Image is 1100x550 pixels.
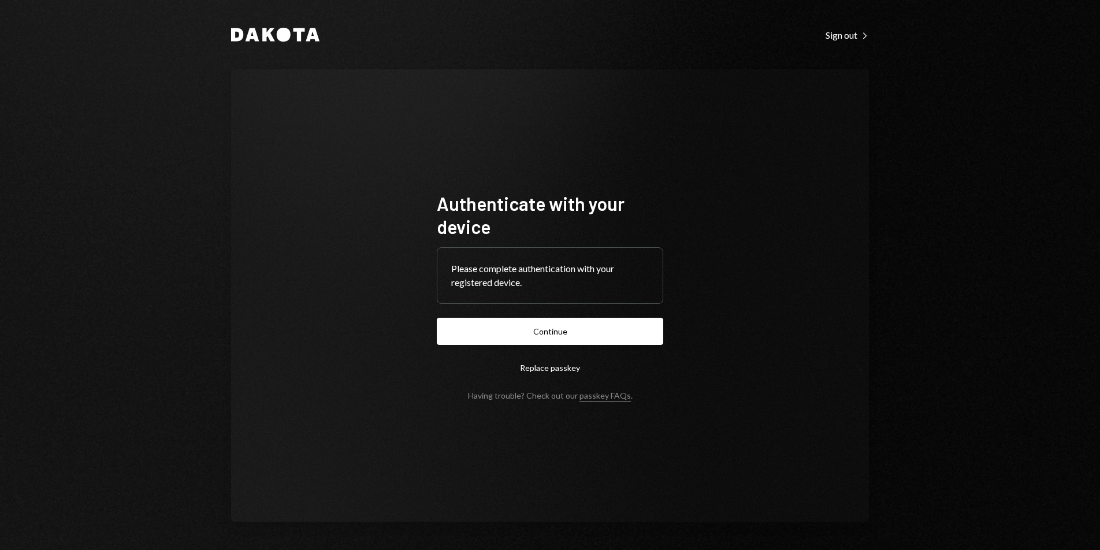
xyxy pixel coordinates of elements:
[437,354,663,381] button: Replace passkey
[437,318,663,345] button: Continue
[579,391,631,402] a: passkey FAQs
[826,29,869,41] div: Sign out
[468,391,633,400] div: Having trouble? Check out our .
[437,192,663,238] h1: Authenticate with your device
[826,28,869,41] a: Sign out
[451,262,649,289] div: Please complete authentication with your registered device.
